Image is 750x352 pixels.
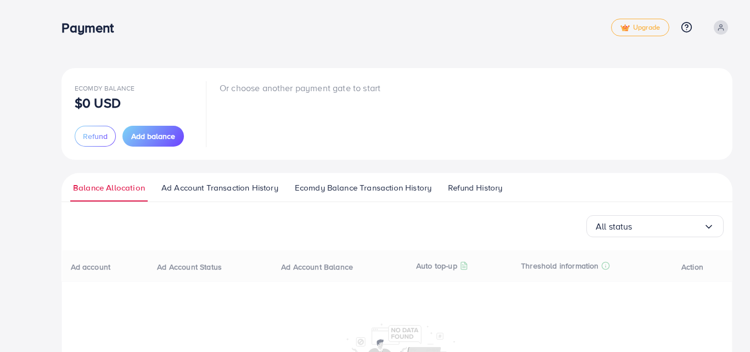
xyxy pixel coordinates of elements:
span: Ecomdy Balance [75,83,135,93]
span: Refund [83,131,108,142]
div: Search for option [586,215,724,237]
span: Ecomdy Balance Transaction History [295,182,432,194]
a: tickUpgrade [611,19,669,36]
span: Balance Allocation [73,182,145,194]
button: Add balance [122,126,184,147]
img: tick [620,24,630,32]
input: Search for option [633,218,703,235]
p: $0 USD [75,96,121,109]
p: Or choose another payment gate to start [220,81,380,94]
span: Ad Account Transaction History [161,182,278,194]
h3: Payment [61,20,122,36]
button: Refund [75,126,116,147]
span: Upgrade [620,24,660,32]
span: All status [596,218,633,235]
span: Add balance [131,131,175,142]
span: Refund History [448,182,502,194]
